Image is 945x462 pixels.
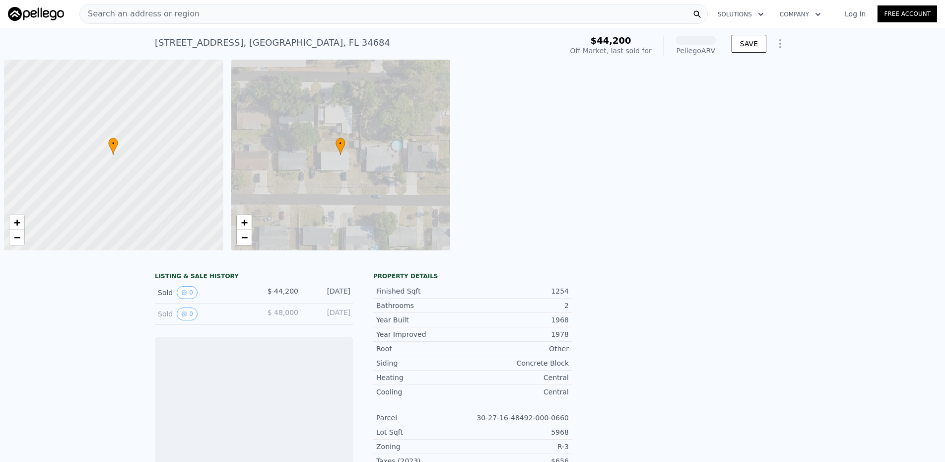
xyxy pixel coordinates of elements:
span: $ 44,200 [268,287,298,295]
span: • [108,139,118,148]
div: 5968 [472,427,569,437]
div: Cooling [376,387,472,397]
div: LISTING & SALE HISTORY [155,272,353,282]
a: Zoom out [9,230,24,245]
div: [STREET_ADDRESS] , [GEOGRAPHIC_DATA] , FL 34684 [155,36,390,50]
a: Zoom out [237,230,252,245]
div: Central [472,387,569,397]
span: − [14,231,20,243]
div: R-3 [472,442,569,452]
div: Bathrooms [376,301,472,310]
div: Sold [158,286,246,299]
span: − [241,231,247,243]
button: View historical data [177,308,198,320]
div: Off Market, last sold for [570,46,652,56]
div: 2 [472,301,569,310]
button: SAVE [732,35,766,53]
span: $ 48,000 [268,308,298,316]
img: Pellego [8,7,64,21]
div: Pellego ARV [676,46,716,56]
div: Property details [373,272,572,280]
div: [DATE] [306,286,350,299]
div: Roof [376,344,472,354]
div: 1254 [472,286,569,296]
a: Log In [833,9,877,19]
a: Zoom in [9,215,24,230]
span: • [336,139,345,148]
div: 1968 [472,315,569,325]
div: [DATE] [306,308,350,320]
div: Other [472,344,569,354]
div: Lot Sqft [376,427,472,437]
div: Sold [158,308,246,320]
span: Search an address or region [80,8,200,20]
span: + [14,216,20,229]
div: Year Improved [376,329,472,339]
div: Concrete Block [472,358,569,368]
div: Central [472,373,569,383]
div: Siding [376,358,472,368]
span: $44,200 [591,35,631,46]
a: Free Account [877,5,937,22]
div: • [336,138,345,155]
div: 1978 [472,329,569,339]
button: View historical data [177,286,198,299]
div: Finished Sqft [376,286,472,296]
button: Solutions [710,5,772,23]
div: Parcel [376,413,472,423]
button: Show Options [770,34,790,54]
span: + [241,216,247,229]
div: Zoning [376,442,472,452]
div: Heating [376,373,472,383]
div: • [108,138,118,155]
div: Year Built [376,315,472,325]
button: Company [772,5,829,23]
a: Zoom in [237,215,252,230]
div: 30-27-16-48492-000-0660 [472,413,569,423]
